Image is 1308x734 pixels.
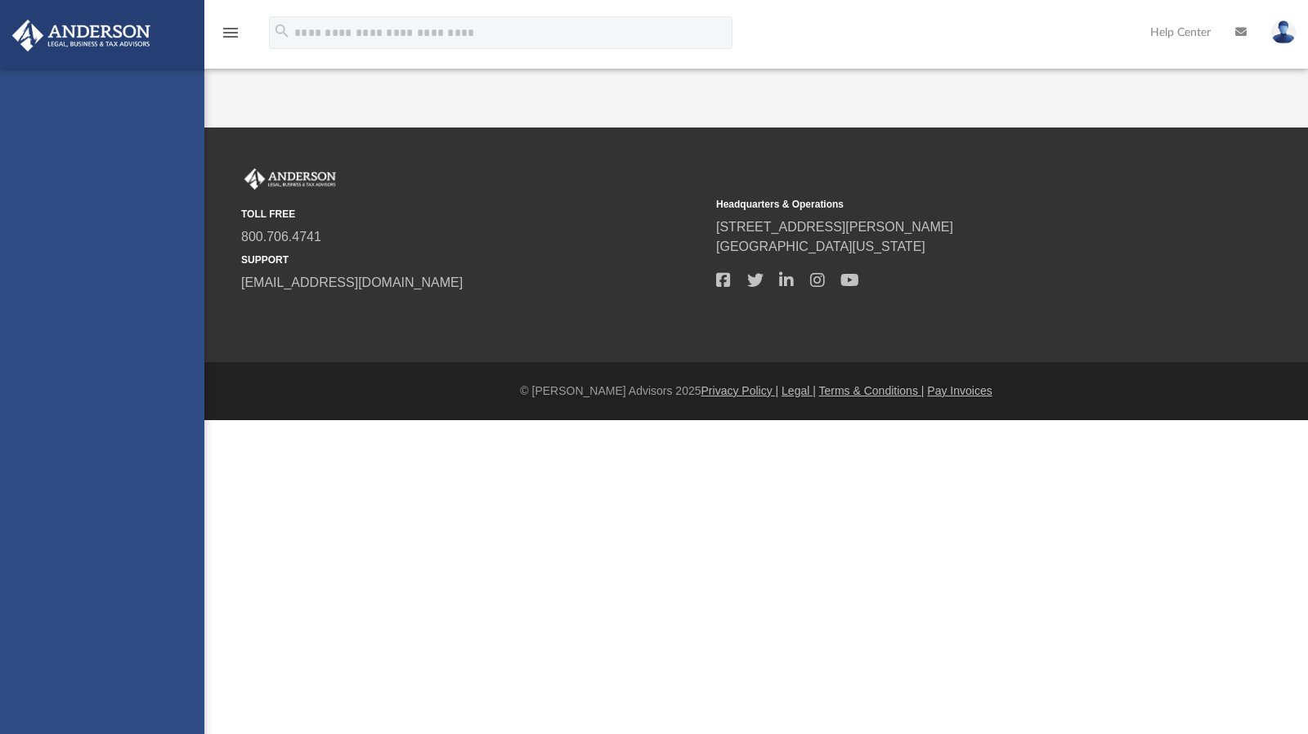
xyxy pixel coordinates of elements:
[241,253,705,267] small: SUPPORT
[701,384,779,397] a: Privacy Policy |
[273,22,291,40] i: search
[927,384,992,397] a: Pay Invoices
[1271,20,1296,44] img: User Pic
[716,220,953,234] a: [STREET_ADDRESS][PERSON_NAME]
[716,239,925,253] a: [GEOGRAPHIC_DATA][US_STATE]
[221,31,240,43] a: menu
[204,383,1308,400] div: © [PERSON_NAME] Advisors 2025
[241,275,463,289] a: [EMAIL_ADDRESS][DOMAIN_NAME]
[241,168,339,190] img: Anderson Advisors Platinum Portal
[241,230,321,244] a: 800.706.4741
[716,197,1180,212] small: Headquarters & Operations
[7,20,155,51] img: Anderson Advisors Platinum Portal
[221,23,240,43] i: menu
[819,384,925,397] a: Terms & Conditions |
[782,384,816,397] a: Legal |
[241,207,705,222] small: TOLL FREE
